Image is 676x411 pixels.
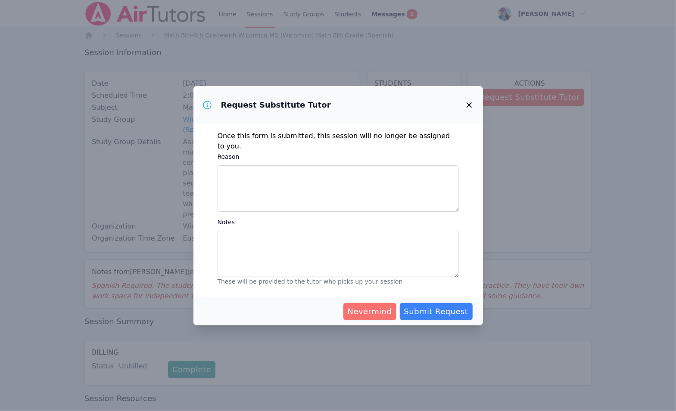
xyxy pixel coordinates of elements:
p: These will be provided to the tutor who picks up your session [218,277,459,286]
label: Reason [218,151,459,162]
h3: Request Substitute Tutor [221,100,331,110]
span: Nevermind [348,306,392,318]
label: Notes [218,217,459,227]
p: Once this form is submitted, this session will no longer be assigned to you. [218,131,459,151]
span: Submit Request [404,306,468,318]
button: Submit Request [400,303,473,320]
button: Nevermind [343,303,396,320]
